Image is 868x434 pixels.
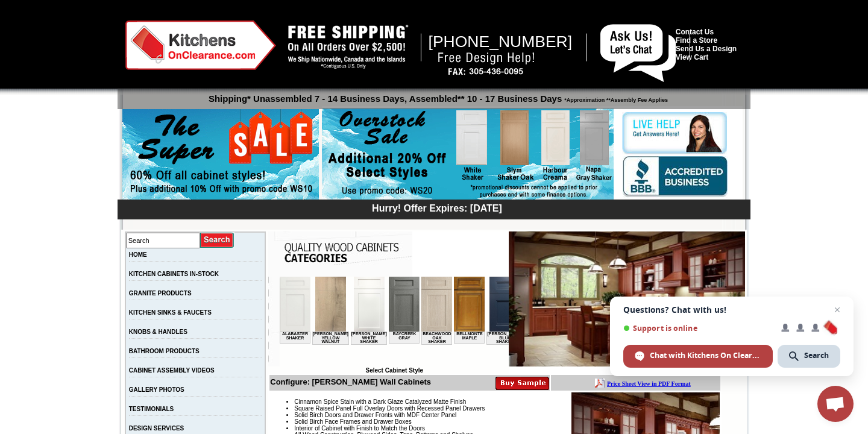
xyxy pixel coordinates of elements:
[270,377,431,386] b: Configure: [PERSON_NAME] Wall Cabinets
[280,277,509,367] iframe: Browser incompatible
[124,201,750,214] div: Hurry! Offer Expires: [DATE]
[14,5,98,11] b: Price Sheet View in PDF Format
[650,350,761,361] span: Chat with Kitchens On Clearance
[294,418,412,425] span: Solid Birch Face Frames and Drawer Boxes
[129,290,192,297] a: GRANITE PRODUCTS
[124,88,750,104] p: Shipping* Unassembled 7 - 14 Business Days, Assembled** 10 - 17 Business Days
[129,425,184,432] a: DESIGN SERVICES
[129,406,174,412] a: TESTIMONIALS
[676,45,737,53] a: Send Us a Design
[207,55,244,68] td: [PERSON_NAME] Blue Shaker
[129,367,215,374] a: CABINET ASSEMBLY VIDEOS
[2,3,11,13] img: pdf.png
[129,386,184,393] a: GALLERY PHOTOS
[129,271,219,277] a: KITCHEN CABINETS IN-STOCK
[562,94,668,103] span: *Approximation **Assembly Fee Applies
[817,386,854,422] div: Open chat
[778,345,840,368] div: Search
[623,345,773,368] div: Chat with Kitchens On Clearance
[125,20,276,70] img: Kitchens on Clearance Logo
[830,303,844,317] span: Close chat
[365,367,423,374] b: Select Cabinet Style
[294,398,466,405] span: Cinnamon Spice Stain with a Dark Glaze Catalyzed Matte Finish
[294,425,425,432] span: Interior of Cabinet with Finish to Match the Doors
[129,251,147,258] a: HOME
[129,329,187,335] a: KNOBS & HANDLES
[676,36,717,45] a: Find a Store
[129,309,212,316] a: KITCHEN SINKS & FAUCETS
[804,350,829,361] span: Search
[14,2,98,12] a: Price Sheet View in PDF Format
[676,28,714,36] a: Contact Us
[429,33,573,51] span: [PHONE_NUMBER]
[294,405,485,412] span: Square Raised Panel Full Overlay Doors with Recessed Panel Drawers
[294,412,456,418] span: Solid Birch Doors and Drawer Fronts with MDF Center Panel
[129,348,200,354] a: BATHROOM PRODUCTS
[623,305,840,315] span: Questions? Chat with us!
[509,231,745,366] img: Catalina Glaze
[623,324,773,333] span: Support is online
[676,53,708,61] a: View Cart
[200,232,234,248] input: Submit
